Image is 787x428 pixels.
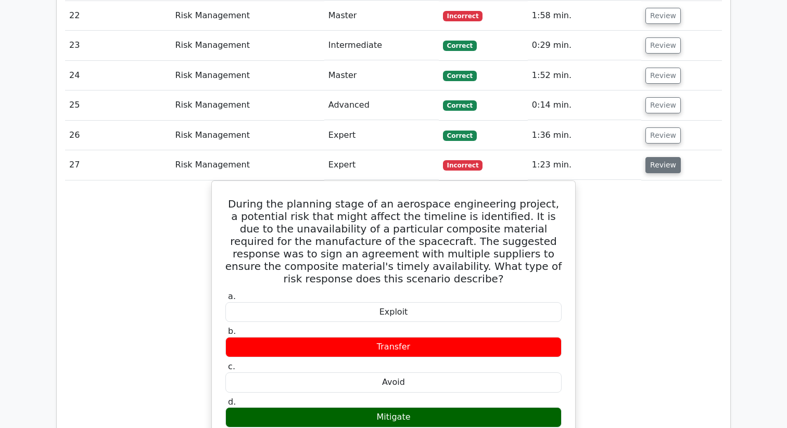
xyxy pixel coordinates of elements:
button: Review [645,97,681,113]
td: 0:14 min. [528,90,641,120]
td: 1:23 min. [528,150,641,180]
td: Risk Management [171,61,324,90]
span: d. [228,397,236,407]
td: 1:52 min. [528,61,641,90]
td: Advanced [324,90,439,120]
td: 25 [65,90,171,120]
span: Incorrect [443,11,483,21]
button: Review [645,68,681,84]
td: Risk Management [171,31,324,60]
td: 23 [65,31,171,60]
td: 1:58 min. [528,1,641,31]
h5: During the planning stage of an aerospace engineering project, a potential risk that might affect... [224,198,563,285]
td: Risk Management [171,150,324,180]
td: Master [324,61,439,90]
span: b. [228,326,236,336]
td: 24 [65,61,171,90]
span: a. [228,291,236,301]
td: 22 [65,1,171,31]
div: Transfer [225,337,562,357]
td: Intermediate [324,31,439,60]
span: Correct [443,100,477,111]
td: Expert [324,150,439,180]
td: 0:29 min. [528,31,641,60]
button: Review [645,127,681,144]
span: Correct [443,131,477,141]
td: Master [324,1,439,31]
button: Review [645,8,681,24]
td: 1:36 min. [528,121,641,150]
td: Expert [324,121,439,150]
td: Risk Management [171,90,324,120]
span: c. [228,361,235,371]
button: Review [645,37,681,54]
td: 27 [65,150,171,180]
td: 26 [65,121,171,150]
span: Correct [443,41,477,51]
span: Correct [443,71,477,81]
td: Risk Management [171,121,324,150]
button: Review [645,157,681,173]
div: Exploit [225,302,562,322]
td: Risk Management [171,1,324,31]
span: Incorrect [443,160,483,171]
div: Avoid [225,372,562,393]
div: Mitigate [225,407,562,427]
